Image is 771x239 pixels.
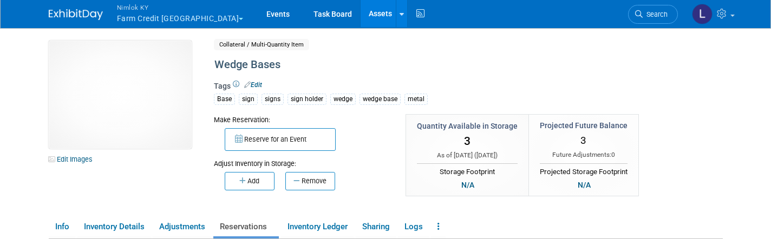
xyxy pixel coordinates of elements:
[211,55,658,75] div: Wedge Bases
[288,94,326,105] div: sign holder
[214,114,389,125] div: Make Reservation:
[285,172,335,190] button: Remove
[356,217,396,236] a: Sharing
[77,217,151,236] a: Inventory Details
[49,9,103,20] img: ExhibitDay
[404,94,428,105] div: metal
[214,94,235,105] div: Base
[225,172,275,190] button: Add
[692,4,713,24] img: Luc Schaefer
[244,81,262,89] a: Edit
[330,94,356,105] div: wedge
[580,134,586,147] span: 3
[611,151,615,158] span: 0
[214,39,309,50] span: Collateral / Multi-Quantity Item
[225,128,336,151] button: Reserve for an Event
[398,217,429,236] a: Logs
[540,163,628,177] div: Projected Storage Footprint
[458,179,478,191] div: N/A
[214,81,658,112] div: Tags
[628,5,678,24] a: Search
[213,217,279,236] a: Reservations
[49,152,97,166] a: Edit Images
[214,151,389,169] div: Adjust Inventory in Storage:
[262,94,284,105] div: signs
[643,10,668,18] span: Search
[153,217,211,236] a: Adjustments
[417,163,518,177] div: Storage Footprint
[281,217,354,236] a: Inventory Ledger
[464,135,471,148] span: 3
[574,179,594,191] div: N/A
[49,41,192,149] img: View Images
[117,2,244,13] span: Nimlok KY
[360,94,401,105] div: wedge base
[540,150,628,160] div: Future Adjustments:
[476,151,495,159] span: [DATE]
[417,151,518,160] div: As of [DATE] ( )
[417,121,518,131] div: Quantity Available in Storage
[239,94,258,105] div: sign
[49,217,75,236] a: Info
[540,120,628,131] div: Projected Future Balance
